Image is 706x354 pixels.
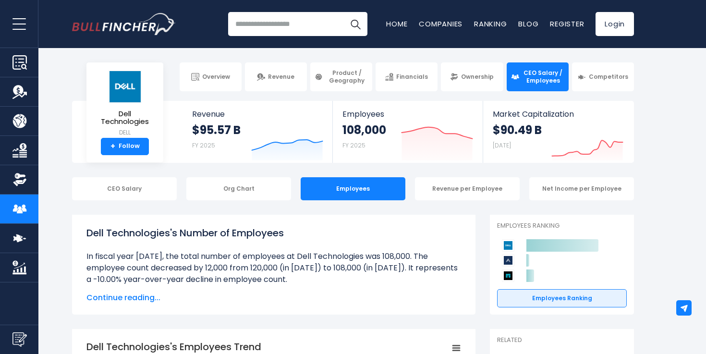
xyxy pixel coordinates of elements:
[301,177,405,200] div: Employees
[86,340,261,354] tspan: Dell Technologies's Employees Trend
[180,62,242,91] a: Overview
[186,177,291,200] div: Org Chart
[518,19,538,29] a: Blog
[376,62,438,91] a: Financials
[497,289,627,307] a: Employees Ranking
[497,222,627,230] p: Employees Ranking
[502,269,514,282] img: NetApp competitors logo
[183,101,333,163] a: Revenue $95.57 B FY 2025
[94,110,156,126] span: Dell Technologies
[529,177,634,200] div: Net Income per Employee
[596,12,634,36] a: Login
[461,73,494,81] span: Ownership
[507,62,569,91] a: CEO Salary / Employees
[493,110,623,119] span: Market Capitalization
[483,101,633,163] a: Market Capitalization $90.49 B [DATE]
[522,69,564,84] span: CEO Salary / Employees
[101,138,149,155] a: +Follow
[497,336,627,344] p: Related
[245,62,307,91] a: Revenue
[342,122,386,137] strong: 108,000
[110,142,115,151] strong: +
[333,101,482,163] a: Employees 108,000 FY 2025
[86,292,461,304] span: Continue reading...
[343,12,367,36] button: Search
[94,128,156,137] small: DELL
[474,19,507,29] a: Ranking
[342,110,473,119] span: Employees
[589,73,628,81] span: Competitors
[12,172,27,187] img: Ownership
[441,62,503,91] a: Ownership
[310,62,372,91] a: Product / Geography
[493,141,511,149] small: [DATE]
[86,226,461,240] h1: Dell Technologies's Number of Employees
[572,62,634,91] a: Competitors
[396,73,428,81] span: Financials
[192,122,241,137] strong: $95.57 B
[268,73,294,81] span: Revenue
[342,141,365,149] small: FY 2025
[419,19,463,29] a: Companies
[493,122,542,137] strong: $90.49 B
[192,141,215,149] small: FY 2025
[386,19,407,29] a: Home
[415,177,520,200] div: Revenue per Employee
[192,110,323,119] span: Revenue
[502,239,514,252] img: Dell Technologies competitors logo
[72,177,177,200] div: CEO Salary
[72,13,175,35] a: Go to homepage
[502,254,514,267] img: Arista Networks competitors logo
[86,251,461,285] li: In fiscal year [DATE], the total number of employees at Dell Technologies was 108,000. The employ...
[202,73,230,81] span: Overview
[72,13,176,35] img: Bullfincher logo
[550,19,584,29] a: Register
[326,69,368,84] span: Product / Geography
[94,70,156,138] a: Dell Technologies DELL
